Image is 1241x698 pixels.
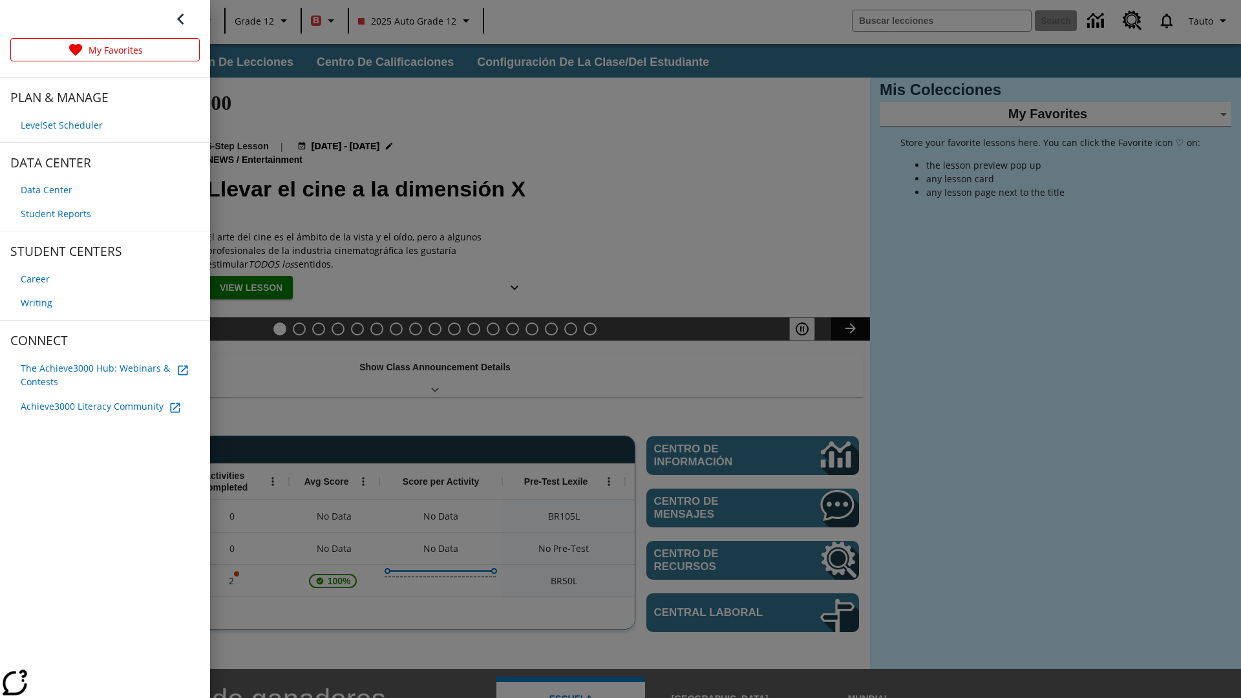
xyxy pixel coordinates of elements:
p: My Favorites [89,43,143,57]
a: Data Center [10,178,200,202]
a: Career [10,267,200,291]
a: The Achieve3000 Hub: Webinars & Contests [10,356,200,394]
a: Achieve3000 Literacy Community [10,394,200,419]
a: LevelSet Scheduler [10,113,200,137]
span: Student Reports [21,207,91,220]
span: CONNECT [10,331,200,351]
span: The Achieve3000 Hub: Webinars & Contests [21,361,171,388]
span: Career [21,272,50,286]
a: Writing [10,291,200,315]
span: LevelSet Scheduler [21,118,103,132]
span: DATA CENTER [10,153,200,173]
span: Achieve3000 Literacy Community [21,399,164,413]
span: Writing [21,296,52,310]
span: STUDENT CENTERS [10,242,200,262]
span: PLAN & MANAGE [10,88,200,108]
a: My Favorites [10,38,200,61]
span: Data Center [21,183,72,196]
a: Student Reports [10,202,200,226]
